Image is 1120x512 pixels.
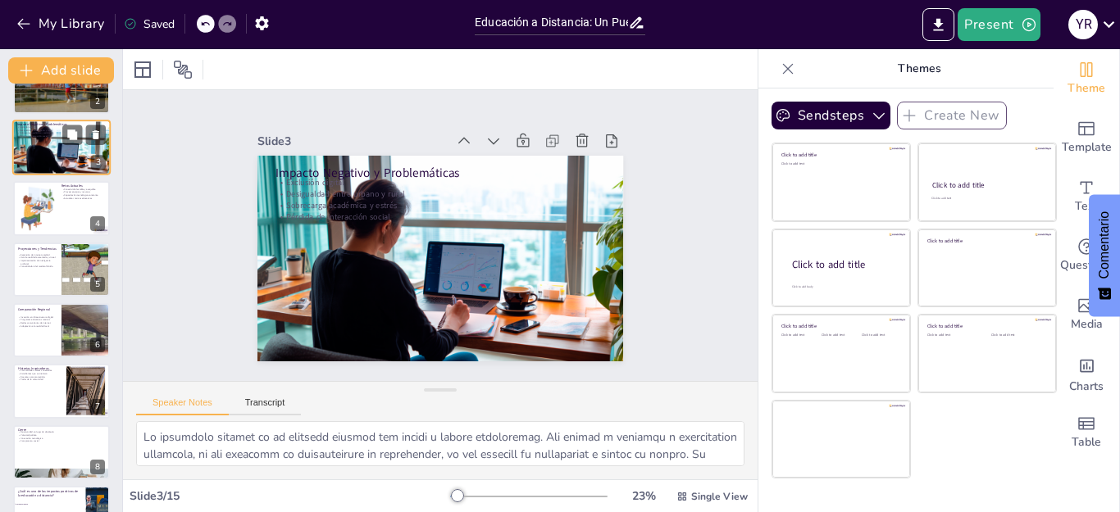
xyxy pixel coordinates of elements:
[61,191,105,194] p: Proveer equipos y recursos
[267,115,457,150] div: Slide 3
[1060,256,1113,274] span: Questions
[90,216,105,231] div: 4
[897,102,1007,129] button: Create New
[61,184,105,188] p: Retos Actuales
[792,258,897,272] div: Click to add title
[17,122,106,127] p: Impacto Negativo y Problemáticas
[12,11,112,37] button: My Library
[772,102,890,129] button: Sendsteps
[624,488,663,504] div: 23 %
[16,503,84,505] span: Exclusión digital
[18,307,57,312] p: Comparación Regional
[136,397,229,415] button: Speaker Notes
[18,373,61,376] p: Estudiantes que se titularon
[1075,197,1098,215] span: Text
[1054,344,1119,403] div: Add charts and graphs
[13,242,110,297] div: 5
[18,259,57,265] p: Implementación de inteligencia artificial
[13,59,110,113] div: 2
[90,277,105,292] div: 5
[90,460,105,474] div: 8
[801,49,1037,88] p: Themes
[931,197,1040,201] div: Click to add text
[927,333,979,338] div: Click to add text
[18,427,105,432] p: Cierre
[124,16,175,32] div: Saved
[958,8,1040,41] button: Present
[130,57,156,83] div: Layout
[18,431,105,434] p: Oportunidad en lugar de obstáculo
[13,364,110,418] div: 7
[1062,138,1112,156] span: Template
[927,237,1045,243] div: Click to add title
[1097,211,1111,279] font: Comentario
[475,11,628,34] input: Insert title
[61,194,105,197] p: Capacitación tecnológica constante
[1068,8,1098,41] button: y R
[91,155,106,170] div: 3
[17,125,106,129] p: Exclusión digital
[18,324,57,328] p: Adaptación a la realidad local
[781,152,899,158] div: Click to add title
[17,129,106,132] p: Desigualdad entre urbano y rural
[18,265,57,268] p: Consolidación del modelo híbrido
[90,338,105,352] div: 6
[173,60,193,79] span: Position
[278,194,607,240] p: Pérdida de interacción social
[1071,315,1103,333] span: Media
[18,433,105,437] p: Voluntad política
[18,246,57,251] p: Proyecciones y Tendencias
[922,8,954,41] button: Export to PowerPoint
[1054,226,1119,285] div: Get real-time input from your audience
[8,57,114,84] button: Add slide
[1054,167,1119,226] div: Add text boxes
[1069,378,1104,396] span: Charts
[1054,108,1119,167] div: Add ready made slides
[86,125,106,144] button: Delete Slide
[229,397,302,415] button: Transcript
[927,323,1045,329] div: Click to add title
[18,256,57,259] p: Uso de realidad aumentada y virtual
[18,376,61,379] p: Docentes comprometidos
[792,285,895,289] div: Click to add body
[61,197,105,200] p: Actualizar normas educativas
[13,303,110,357] div: 6
[18,437,105,440] p: Innovación tecnológica
[18,366,61,371] p: Historias Inspiradoras
[280,171,609,217] p: Desigualdad entre urbano y rural
[781,333,818,338] div: Click to add text
[18,440,105,443] p: Compromiso social
[822,333,858,338] div: Click to add text
[781,323,899,329] div: Click to add title
[13,425,110,479] div: 8
[1068,79,1105,97] span: Theme
[1089,195,1120,317] button: Comentarios - Mostrar encuesta
[18,253,57,256] p: Expansión de internet satelital
[281,160,610,206] p: Exclusión digital
[130,488,450,504] div: Slide 3 / 15
[90,94,105,109] div: 2
[279,183,608,229] p: Sobrecarga académica y estrés
[18,378,61,382] p: Poder de la comunidad
[17,132,106,135] p: Sobrecarga académica y estrés
[282,147,612,199] p: Impacto Negativo y Problemáticas
[1072,433,1101,451] span: Table
[62,125,82,144] button: Duplicate Slide
[18,315,57,319] p: Inversión en infraestructura digital
[13,181,110,235] div: 4
[18,369,61,373] p: Comunidades rurales conectadas
[781,162,899,166] div: Click to add text
[1054,285,1119,344] div: Add images, graphics, shapes or video
[17,134,106,138] p: Pérdida de interacción social
[90,399,105,414] div: 7
[1054,49,1119,108] div: Change the overall theme
[18,319,57,322] p: Programas educativos masivos
[691,490,748,503] span: Single View
[1068,10,1098,39] div: y R
[18,321,57,324] p: Redes comunitarias de internet
[12,120,111,175] div: 3
[61,188,105,191] p: Conectividad estable y asequible
[862,333,899,338] div: Click to add text
[18,489,81,498] p: ¿Cuál es uno de los impactos positivos de la educación a distancia?
[932,180,1041,190] div: Click to add title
